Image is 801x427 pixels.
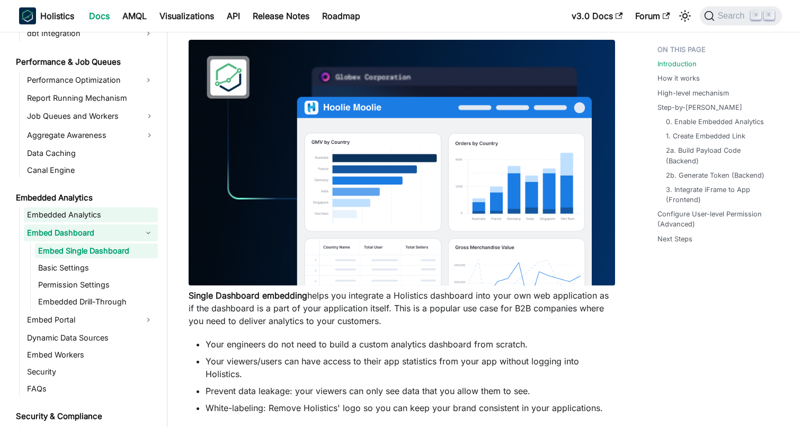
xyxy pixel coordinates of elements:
a: Roadmap [316,7,367,24]
a: Next Steps [657,234,692,244]
a: Release Notes [246,7,316,24]
a: Aggregate Awareness [24,127,158,144]
a: Performance & Job Queues [13,55,158,69]
a: Embed Portal [24,311,139,328]
a: Job Queues and Workers [24,108,158,125]
button: Collapse sidebar category 'Embed Dashboard' [139,224,158,241]
a: Forum [629,7,676,24]
button: Search (Command+K) [700,6,782,25]
a: Embed Dashboard [24,224,139,241]
button: Expand sidebar category 'dbt Integration' [139,25,158,42]
a: 2a. Build Payload Code (Backend) [666,145,771,165]
a: Docs [83,7,116,24]
a: 2b. Generate Token (Backend) [666,170,764,180]
img: Embedded Dashboard [189,40,615,286]
strong: Single Dashboard embedding [189,290,307,301]
a: Report Running Mechanism [24,91,158,106]
a: Security [24,364,158,379]
li: White-labeling: Remove Holistics' logo so you can keep your brand consistent in your applications. [206,402,615,414]
a: 1. Create Embedded Link [666,131,745,141]
a: Canal Engine [24,163,158,178]
kbd: ⌘ [751,11,761,20]
a: Dynamic Data Sources [24,330,158,345]
button: Switch between dark and light mode (currently light mode) [677,7,693,24]
a: Configure User-level Permission (Advanced) [657,209,776,229]
p: helps you integrate a Holistics dashboard into your own web application as if the dashboard is a ... [189,289,615,327]
a: Permission Settings [35,277,158,292]
a: Visualizations [153,7,220,24]
a: Introduction [657,59,697,69]
li: Prevent data leakage: your viewers can only see data that you allow them to see. [206,385,615,397]
a: AMQL [116,7,153,24]
li: Your viewers/users can have access to their app statistics from your app without logging into Hol... [206,355,615,380]
a: Embedded Analytics [24,207,158,222]
a: Data Caching [24,146,158,161]
a: Step-by-[PERSON_NAME] [657,102,742,112]
a: Embedded Analytics [13,190,158,205]
a: 3. Integrate iFrame to App (Frontend) [666,185,771,205]
a: High-level mechanism [657,88,729,98]
a: Embedded Drill-Through [35,294,158,309]
button: Expand sidebar category 'Performance Optimization' [139,72,158,89]
nav: Docs sidebar [8,32,167,427]
a: FAQs [24,381,158,396]
a: Performance Optimization [24,72,139,89]
span: Search [715,11,751,21]
button: Expand sidebar category 'Embed Portal' [139,311,158,328]
a: How it works [657,73,700,83]
img: Holistics [19,7,36,24]
a: API [220,7,246,24]
a: v3.0 Docs [565,7,629,24]
a: Embed Workers [24,347,158,362]
li: Your engineers do not need to build a custom analytics dashboard from scratch. [206,338,615,351]
a: Basic Settings [35,260,158,275]
a: 0. Enable Embedded Analytics [666,117,764,127]
a: Embed Single Dashboard [35,243,158,258]
a: HolisticsHolistics [19,7,74,24]
b: Holistics [40,10,74,22]
a: dbt Integration [24,25,139,42]
a: Security & Compliance [13,409,158,424]
kbd: K [764,11,775,20]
